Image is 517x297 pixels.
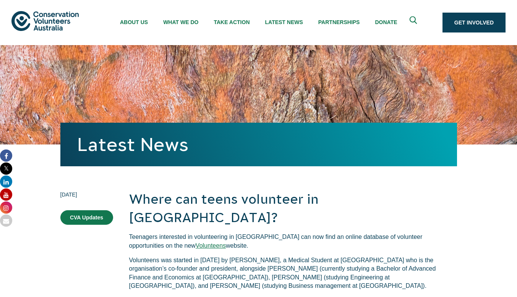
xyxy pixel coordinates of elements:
span: Latest News [265,19,303,25]
button: Expand search box Close search box [405,13,423,32]
span: Partnerships [318,19,360,25]
span: Donate [375,19,397,25]
a: Volunteens [196,242,226,249]
p: Teenagers interested in volunteering in [GEOGRAPHIC_DATA] can now find an online database of volu... [129,233,457,250]
a: Get Involved [442,13,506,32]
span: Take Action [214,19,250,25]
span: What We Do [163,19,198,25]
img: logo.svg [11,11,79,31]
a: Latest News [77,134,188,155]
time: [DATE] [60,190,113,199]
p: Volunteens was started in [DATE] by [PERSON_NAME], a Medical Student at [GEOGRAPHIC_DATA] who is ... [129,256,457,291]
span: Expand search box [409,16,419,29]
h2: Where can teens volunteer in [GEOGRAPHIC_DATA]? [129,190,457,227]
a: CVA Updates [60,210,113,225]
span: About Us [120,19,148,25]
